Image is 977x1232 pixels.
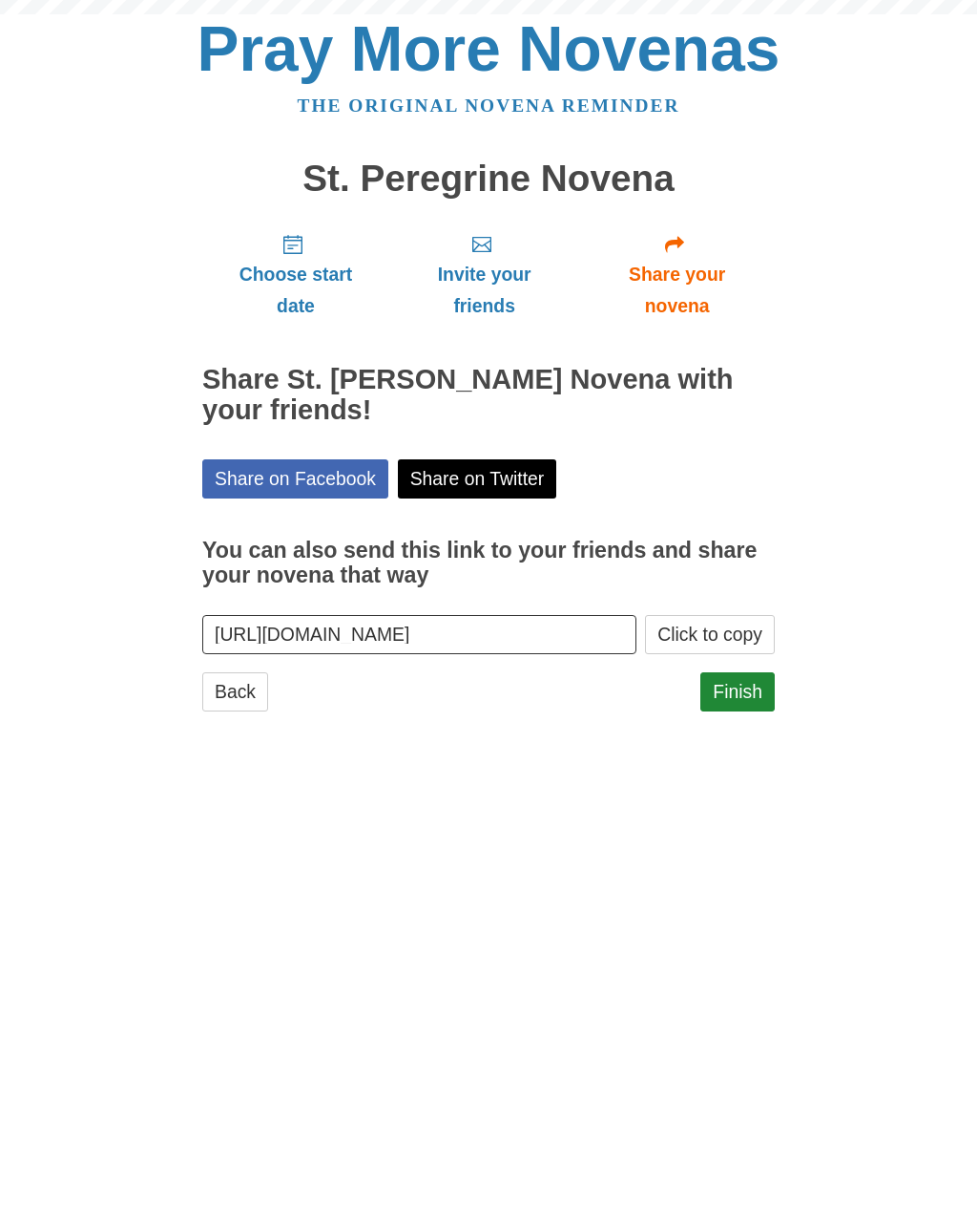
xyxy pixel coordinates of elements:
a: Share on Twitter [398,459,557,499]
a: Finish [700,672,775,712]
h3: You can also send this link to your friends and share your novena that way [202,539,775,587]
a: Invite your friends [389,218,579,331]
a: Share your novena [579,218,775,331]
a: Choose start date [202,218,389,331]
span: Invite your friends [408,259,560,322]
a: The original novena reminder [298,96,680,116]
a: Back [202,672,268,712]
a: Pray More Novenas [197,13,780,84]
h2: Share St. [PERSON_NAME] Novena with your friends! [202,365,775,426]
a: Share on Facebook [202,459,388,499]
span: Choose start date [221,259,370,322]
button: Click to copy [645,615,775,654]
h1: St. Peregrine Novena [202,159,775,200]
span: Share your novena [598,259,756,322]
